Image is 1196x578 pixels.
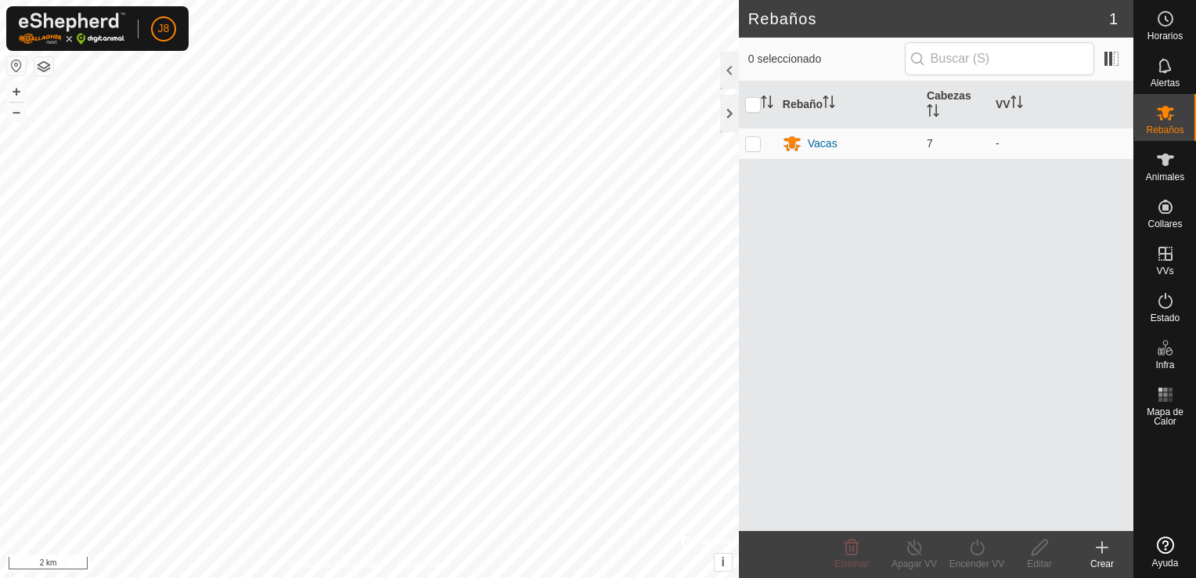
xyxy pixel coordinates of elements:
span: 1 [1109,7,1118,31]
span: Estado [1151,313,1180,323]
button: + [7,82,26,101]
div: Editar [1008,557,1071,571]
th: Cabezas [920,81,989,128]
div: Encender VV [946,557,1008,571]
p-sorticon: Activar para ordenar [823,98,835,110]
span: Eliminar [834,558,868,569]
span: Collares [1147,219,1182,229]
span: Rebaños [1146,125,1183,135]
button: – [7,103,26,121]
div: Crear [1071,557,1133,571]
p-sorticon: Activar para ordenar [1010,98,1023,110]
button: Restablecer Mapa [7,56,26,75]
th: VV [989,81,1133,128]
button: i [715,554,732,571]
h2: Rebaños [748,9,1109,28]
th: Rebaño [776,81,920,128]
span: Mapa de Calor [1138,407,1192,426]
button: Capas del Mapa [34,57,53,76]
p-sorticon: Activar para ordenar [927,107,939,119]
a: Política de Privacidad [288,558,378,572]
span: Horarios [1147,31,1183,41]
p-sorticon: Activar para ordenar [761,98,773,110]
div: Apagar VV [883,557,946,571]
span: Ayuda [1152,558,1179,568]
span: J8 [158,20,170,37]
input: Buscar (S) [905,42,1094,75]
a: Ayuda [1134,530,1196,574]
div: Vacas [808,135,838,152]
span: VVs [1156,266,1173,276]
a: Contáctenos [398,558,450,572]
span: Alertas [1151,78,1180,88]
span: Animales [1146,172,1184,182]
span: 0 seleccionado [748,51,905,67]
img: Logo Gallagher [19,13,125,45]
span: 7 [927,137,933,150]
span: i [722,555,725,569]
td: - [989,128,1133,159]
span: Infra [1155,360,1174,370]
